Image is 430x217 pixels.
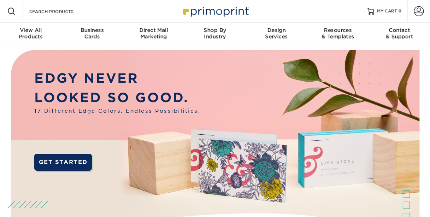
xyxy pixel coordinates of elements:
[307,27,369,40] div: & Templates
[369,27,430,40] div: & Support
[34,154,92,171] a: GET STARTED
[184,27,246,40] div: Industry
[184,23,246,45] a: Shop ByIndustry
[34,69,200,88] p: EDGY NEVER
[123,27,184,40] div: Marketing
[29,7,98,16] input: SEARCH PRODUCTS.....
[307,23,369,45] a: Resources& Templates
[246,27,307,40] div: Services
[377,8,397,14] span: MY CART
[34,107,200,115] span: 17 Different Edge Colors. Endless Possibilities.
[61,27,123,33] span: Business
[246,27,307,33] span: Design
[307,27,369,33] span: Resources
[61,27,123,40] div: Cards
[399,9,402,14] span: 0
[34,88,200,107] p: LOOKED SO GOOD.
[184,27,246,33] span: Shop By
[123,27,184,33] span: Direct Mail
[246,23,307,45] a: DesignServices
[369,27,430,33] span: Contact
[369,23,430,45] a: Contact& Support
[61,23,123,45] a: BusinessCards
[180,4,251,19] img: Primoprint
[123,23,184,45] a: Direct MailMarketing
